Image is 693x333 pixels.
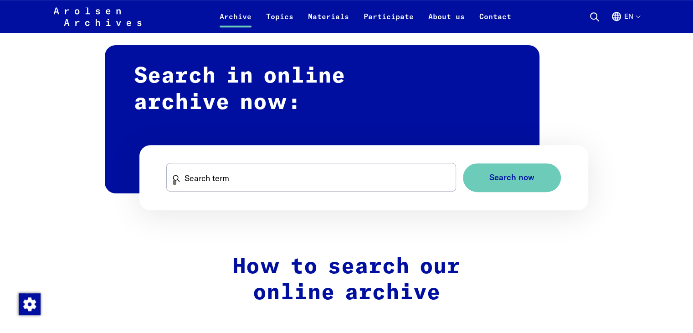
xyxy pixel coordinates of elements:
[18,293,40,315] div: Change consent
[19,293,41,315] img: Change consent
[463,163,561,192] button: Search now
[212,5,518,27] nav: Primary
[105,45,539,193] h2: Search in online archive now:
[259,11,301,33] a: Topics
[301,11,356,33] a: Materials
[489,173,534,182] span: Search now
[421,11,472,33] a: About us
[356,11,421,33] a: Participate
[154,254,539,307] h2: How to search our online archive
[212,11,259,33] a: Archive
[472,11,518,33] a: Contact
[611,11,640,33] button: English, language selection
